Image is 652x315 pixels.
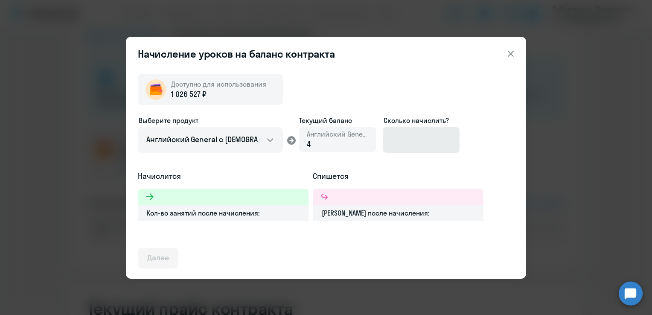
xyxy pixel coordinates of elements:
[313,171,483,182] h5: Спишется
[171,89,206,100] span: 1 026 527 ₽
[313,205,483,221] div: [PERSON_NAME] после начисления:
[307,129,368,139] span: Английский General
[146,79,166,100] img: wallet-circle.png
[384,116,449,125] span: Сколько начислить?
[138,248,178,268] button: Далее
[171,80,266,88] span: Доступно для использования
[139,116,198,125] span: Выберите продукт
[126,47,526,61] header: Начисление уроков на баланс контракта
[307,139,311,149] span: 4
[147,252,169,263] div: Далее
[299,115,376,125] span: Текущий баланс
[138,205,309,221] div: Кол-во занятий после начисления:
[138,171,309,182] h5: Начислится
